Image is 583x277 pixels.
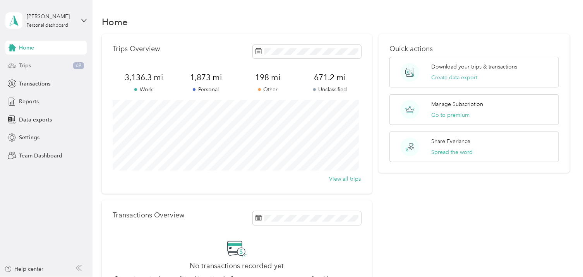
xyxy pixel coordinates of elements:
span: 198 mi [237,72,299,83]
p: Other [237,85,299,94]
span: 3,136.3 mi [113,72,175,83]
p: Trips Overview [113,45,160,53]
p: Transactions Overview [113,211,184,219]
span: Settings [19,133,39,142]
p: Personal [175,85,237,94]
button: Create data export [432,74,478,82]
iframe: Everlance-gr Chat Button Frame [540,234,583,277]
span: Home [19,44,34,52]
button: Help center [4,265,44,273]
p: Unclassified [299,85,361,94]
p: Quick actions [389,45,559,53]
h2: No transactions recorded yet [190,262,284,270]
p: Share Everlance [432,137,471,145]
p: Manage Subscription [432,100,484,108]
span: Reports [19,97,39,106]
p: Work [113,85,175,94]
button: Spread the word [432,148,473,156]
span: 1,873 mi [175,72,237,83]
span: Trips [19,62,31,70]
div: [PERSON_NAME] [27,12,75,21]
span: Data exports [19,116,52,124]
span: 671.2 mi [299,72,361,83]
span: Transactions [19,80,50,88]
h1: Home [102,18,128,26]
div: Personal dashboard [27,23,68,28]
span: Team Dashboard [19,152,62,160]
p: Download your trips & transactions [432,63,518,71]
span: 69 [73,62,84,69]
button: Go to premium [432,111,470,119]
button: View all trips [329,175,361,183]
